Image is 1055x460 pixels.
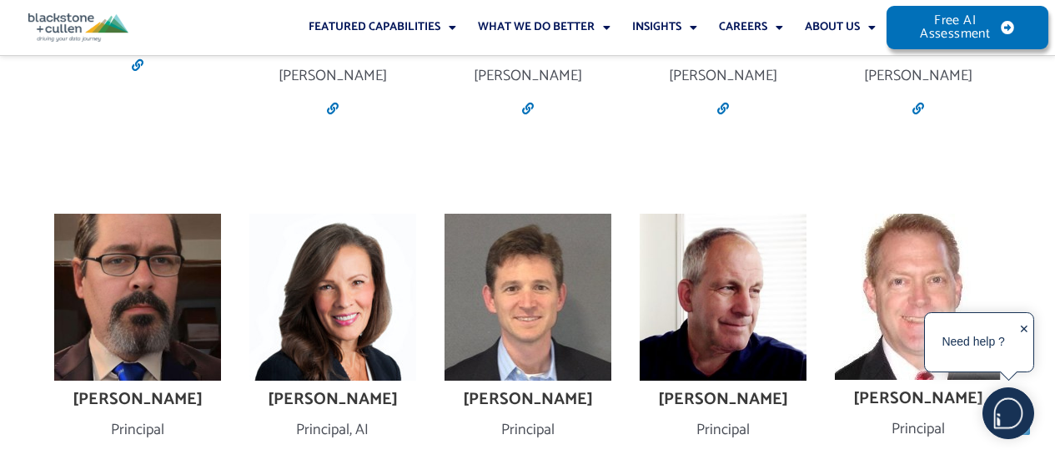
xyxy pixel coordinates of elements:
div: Principal [833,417,1003,442]
img: users%2F5SSOSaKfQqXq3cFEnIZRYMEs4ra2%2Fmedia%2Fimages%2F-Bulle%20blanche%20sans%20fond%20%2B%20ma... [983,388,1033,438]
img: Chuck Huels [835,214,1001,380]
div: Principal [443,418,613,443]
h4: [PERSON_NAME] [833,389,1003,409]
span: Free AI Assessment [920,14,990,41]
h4: [PERSON_NAME] [53,390,223,410]
p: Learn More about [PERSON_NAME] [248,39,418,88]
p: Learn More about [PERSON_NAME] [638,39,808,88]
img: Sherry Askin [249,214,416,381]
img: Michael Shost [54,214,221,381]
img: Bruce Brownlee [640,214,806,381]
a: Free AI Assessment [887,6,1047,49]
h4: [PERSON_NAME] [443,390,613,410]
h4: [PERSON_NAME] [248,390,418,410]
div: Principal [638,418,808,443]
div: ✕ [1019,317,1029,369]
img: Robert Amos [445,214,611,381]
div: Principal, AI [248,418,418,443]
p: Learn More about [PERSON_NAME] [833,39,1003,88]
div: Principal [53,418,223,443]
div: Need help ? [927,316,1019,369]
p: Learn More about [PERSON_NAME] [443,39,613,88]
h4: [PERSON_NAME] [638,390,808,410]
